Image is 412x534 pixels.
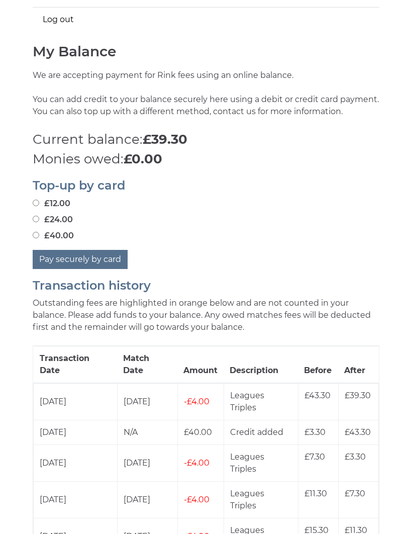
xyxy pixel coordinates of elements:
[184,427,212,437] span: £40.00
[224,383,298,420] td: Leagues Triples
[33,279,379,292] h2: Transaction history
[33,200,39,206] input: £12.00
[224,346,298,383] th: Description
[34,444,118,481] td: [DATE]
[33,214,73,226] label: £24.00
[33,216,39,222] input: £24.00
[345,489,365,498] span: £7.30
[304,391,331,400] span: £43.30
[34,383,118,420] td: [DATE]
[33,130,379,149] p: Current balance:
[224,481,298,518] td: Leagues Triples
[184,495,210,504] span: £4.00
[117,383,177,420] td: [DATE]
[184,397,210,406] span: £4.00
[304,452,325,462] span: £7.30
[124,151,162,167] strong: £0.00
[33,44,379,59] h1: My Balance
[224,444,298,481] td: Leagues Triples
[143,131,187,147] strong: £39.30
[345,391,371,400] span: £39.30
[33,149,379,169] p: Monies owed:
[298,346,338,383] th: Before
[34,481,118,518] td: [DATE]
[184,458,210,468] span: £4.00
[33,232,39,238] input: £40.00
[33,198,70,210] label: £12.00
[33,230,74,242] label: £40.00
[33,8,379,32] a: Log out
[33,179,379,192] h2: Top-up by card
[345,427,371,437] span: £43.30
[224,420,298,444] td: Credit added
[34,420,118,444] td: [DATE]
[33,250,128,269] button: Pay securely by card
[338,346,378,383] th: After
[117,444,177,481] td: [DATE]
[117,481,177,518] td: [DATE]
[345,452,366,462] span: £3.30
[304,427,326,437] span: £3.30
[117,346,177,383] th: Match Date
[177,346,224,383] th: Amount
[304,489,327,498] span: £11.30
[33,297,379,333] p: Outstanding fees are highlighted in orange below and are not counted in your balance. Please add ...
[34,346,118,383] th: Transaction Date
[33,69,379,130] p: We are accepting payment for Rink fees using an online balance. You can add credit to your balanc...
[117,420,177,444] td: N/A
